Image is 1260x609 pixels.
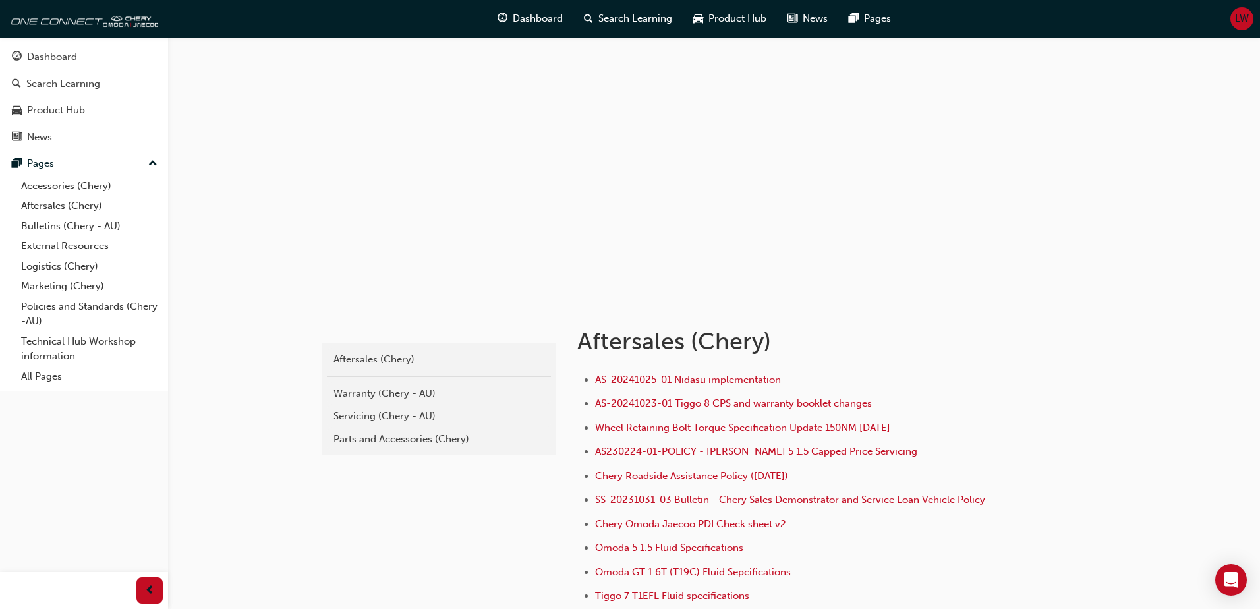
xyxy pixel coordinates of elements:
[595,494,985,506] a: SS-20231031-03 Bulletin - Chery Sales Demonstrator and Service Loan Vehicle Policy
[16,216,163,237] a: Bulletins (Chery - AU)
[16,196,163,216] a: Aftersales (Chery)
[145,583,155,599] span: prev-icon
[1235,11,1249,26] span: LW
[693,11,703,27] span: car-icon
[849,11,859,27] span: pages-icon
[595,374,781,386] a: AS-20241025-01 Nidasu implementation
[333,409,544,424] div: Servicing (Chery - AU)
[327,348,551,371] a: Aftersales (Chery)
[16,256,163,277] a: Logistics (Chery)
[513,11,563,26] span: Dashboard
[595,422,890,434] a: Wheel Retaining Bolt Torque Specification Update 150NM [DATE]
[777,5,838,32] a: news-iconNews
[12,51,22,63] span: guage-icon
[595,397,872,409] a: AS-20241023-01 Tiggo 8 CPS and warranty booklet changes
[12,105,22,117] span: car-icon
[12,132,22,144] span: news-icon
[12,78,21,90] span: search-icon
[327,405,551,428] a: Servicing (Chery - AU)
[16,176,163,196] a: Accessories (Chery)
[5,42,163,152] button: DashboardSearch LearningProduct HubNews
[5,98,163,123] a: Product Hub
[598,11,672,26] span: Search Learning
[708,11,766,26] span: Product Hub
[498,11,507,27] span: guage-icon
[148,156,157,173] span: up-icon
[487,5,573,32] a: guage-iconDashboard
[27,156,54,171] div: Pages
[327,428,551,451] a: Parts and Accessories (Chery)
[573,5,683,32] a: search-iconSearch Learning
[333,386,544,401] div: Warranty (Chery - AU)
[1230,7,1253,30] button: LW
[27,49,77,65] div: Dashboard
[26,76,100,92] div: Search Learning
[12,158,22,170] span: pages-icon
[5,45,163,69] a: Dashboard
[333,432,544,447] div: Parts and Accessories (Chery)
[5,152,163,176] button: Pages
[803,11,828,26] span: News
[838,5,902,32] a: pages-iconPages
[5,72,163,96] a: Search Learning
[595,446,917,457] a: AS230224-01-POLICY - [PERSON_NAME] 5 1.5 Capped Price Servicing
[5,125,163,150] a: News
[327,382,551,405] a: Warranty (Chery - AU)
[683,5,777,32] a: car-iconProduct Hub
[27,130,52,145] div: News
[1215,564,1247,596] div: Open Intercom Messenger
[595,590,749,602] a: Tiggo 7 T1EFL Fluid specifications
[787,11,797,27] span: news-icon
[7,5,158,32] img: oneconnect
[595,470,788,482] a: Chery Roadside Assistance Policy ([DATE])
[16,297,163,332] a: Policies and Standards (Chery -AU)
[595,518,786,530] a: Chery Omoda Jaecoo PDI Check sheet v2
[577,327,1010,356] h1: Aftersales (Chery)
[584,11,593,27] span: search-icon
[16,276,163,297] a: Marketing (Chery)
[27,103,85,118] div: Product Hub
[864,11,891,26] span: Pages
[16,236,163,256] a: External Resources
[16,366,163,387] a: All Pages
[16,332,163,366] a: Technical Hub Workshop information
[595,542,743,554] a: Omoda 5 1.5 Fluid Specifications
[595,566,791,578] a: Omoda GT 1.6T (T19C) Fluid Sepcifications
[333,352,544,367] div: Aftersales (Chery)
